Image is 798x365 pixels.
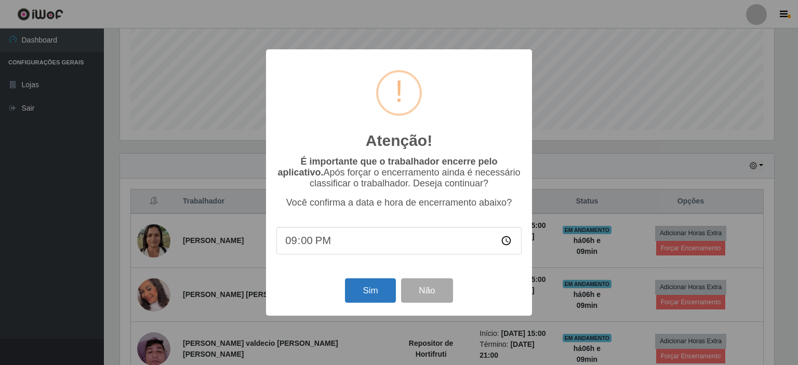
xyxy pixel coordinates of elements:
[366,131,432,150] h2: Atenção!
[276,156,522,189] p: Após forçar o encerramento ainda é necessário classificar o trabalhador. Deseja continuar?
[401,278,453,303] button: Não
[277,156,497,178] b: É importante que o trabalhador encerre pelo aplicativo.
[345,278,395,303] button: Sim
[276,197,522,208] p: Você confirma a data e hora de encerramento abaixo?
